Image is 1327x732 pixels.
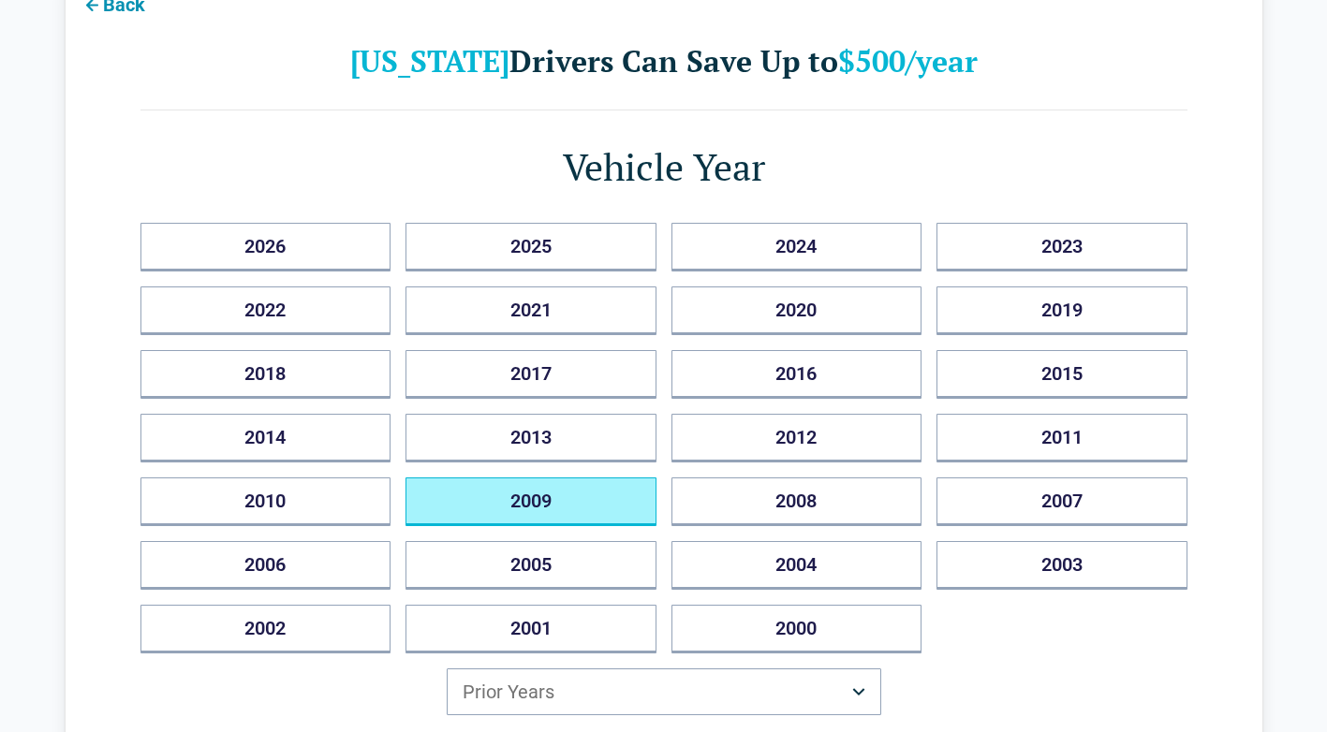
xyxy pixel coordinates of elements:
button: 2000 [671,605,922,653]
button: 2018 [140,350,391,399]
button: 2016 [671,350,922,399]
h1: Vehicle Year [140,140,1187,193]
button: 2001 [405,605,656,653]
button: 2014 [140,414,391,462]
button: 2005 [405,541,656,590]
b: [US_STATE] [350,41,509,81]
button: 2008 [671,477,922,526]
button: 2026 [140,223,391,271]
button: 2021 [405,286,656,335]
h2: Drivers Can Save Up to [140,42,1187,80]
button: 2025 [405,223,656,271]
button: 2017 [405,350,656,399]
button: 2006 [140,541,391,590]
button: 2009 [405,477,656,526]
button: 2010 [140,477,391,526]
button: 2022 [140,286,391,335]
button: 2019 [936,286,1187,335]
button: 2013 [405,414,656,462]
button: 2002 [140,605,391,653]
button: 2020 [671,286,922,335]
button: 2003 [936,541,1187,590]
button: 2007 [936,477,1187,526]
button: 2023 [936,223,1187,271]
button: 2015 [936,350,1187,399]
button: Prior Years [447,668,881,715]
b: $500/year [838,41,978,81]
button: 2012 [671,414,922,462]
button: 2004 [671,541,922,590]
button: 2011 [936,414,1187,462]
button: 2024 [671,223,922,271]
